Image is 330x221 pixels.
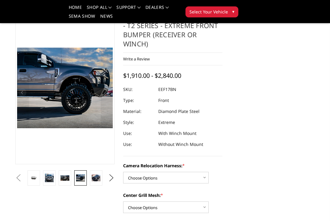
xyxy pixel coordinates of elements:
[123,71,181,80] span: $1,910.00 - $2,840.00
[87,5,112,14] a: shop all
[69,14,95,23] a: SEMA Show
[158,128,196,139] dd: With Winch Mount
[45,174,54,182] img: 2017-2022 Ford F250-350 - T2 Series - Extreme Front Bumper (receiver or winch)
[14,173,23,183] button: Previous
[123,128,154,139] dt: Use:
[61,175,69,181] img: 2017-2022 Ford F250-350 - T2 Series - Extreme Front Bumper (receiver or winch)
[185,6,238,17] button: Select Your Vehicle
[123,106,154,117] dt: Material:
[158,139,203,150] dd: Without Winch Mount
[100,14,113,23] a: News
[123,56,150,62] a: Write a Review
[158,84,176,95] dd: EEF17BN
[123,117,154,128] dt: Style:
[123,162,222,169] label: Camera Relocation Harness:
[123,192,222,198] label: Center Grill Mesh:
[145,5,169,14] a: Dealers
[107,173,116,183] button: Next
[189,9,228,15] span: Select Your Vehicle
[92,175,101,181] img: 2017-2022 Ford F250-350 - T2 Series - Extreme Front Bumper (receiver or winch)
[123,84,154,95] dt: SKU:
[15,12,115,164] a: 2017-2022 Ford F250-350 - T2 Series - Extreme Front Bumper (receiver or winch)
[123,95,154,106] dt: Type:
[123,139,154,150] dt: Use:
[158,95,169,106] dd: Front
[116,5,141,14] a: Support
[123,12,222,53] h1: [DATE]-[DATE] Ford F250-350 - T2 Series - Extreme Front Bumper (receiver or winch)
[158,106,200,117] dd: Diamond Plate Steel
[158,117,175,128] dd: Extreme
[69,5,82,14] a: Home
[76,174,85,182] img: 2017-2022 Ford F250-350 - T2 Series - Extreme Front Bumper (receiver or winch)
[232,8,234,15] span: ▾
